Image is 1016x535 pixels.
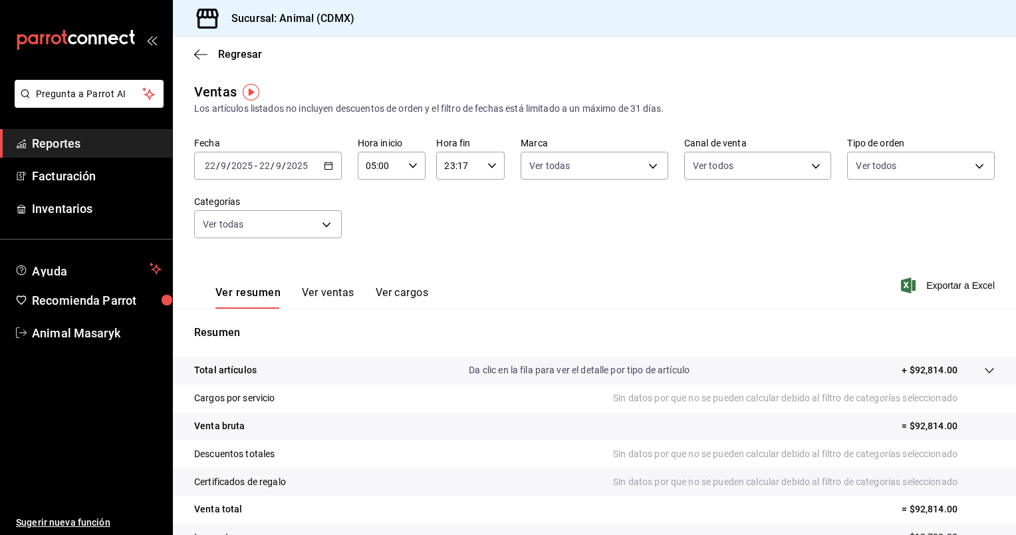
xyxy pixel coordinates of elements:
[376,286,429,309] button: Ver cargos
[856,159,896,172] span: Ver todos
[521,138,668,148] label: Marca
[221,11,354,27] h3: Sucursal: Animal (CDMX)
[146,35,157,45] button: open_drawer_menu
[32,200,162,218] span: Inventarios
[358,138,426,148] label: Hora inicio
[194,138,342,148] label: Fecha
[902,363,957,377] p: + $92,814.00
[215,286,281,309] button: Ver resumen
[613,447,995,461] p: Sin datos por que no se pueden calcular debido al filtro de categorías seleccionado
[271,160,275,171] span: /
[216,160,220,171] span: /
[194,502,242,516] p: Venta total
[275,160,282,171] input: --
[302,286,354,309] button: Ver ventas
[904,277,995,293] button: Exportar a Excel
[36,87,143,101] span: Pregunta a Parrot AI
[693,159,733,172] span: Ver todos
[16,516,162,530] span: Sugerir nueva función
[684,138,832,148] label: Canal de venta
[231,160,253,171] input: ----
[194,475,286,489] p: Certificados de regalo
[255,160,257,171] span: -
[194,391,275,405] p: Cargos por servicio
[847,138,995,148] label: Tipo de orden
[15,80,164,108] button: Pregunta a Parrot AI
[218,48,262,61] span: Regresar
[204,160,216,171] input: --
[613,475,995,489] p: Sin datos por que no se pueden calcular debido al filtro de categorías seleccionado
[220,160,227,171] input: --
[243,84,259,100] img: Tooltip marker
[227,160,231,171] span: /
[32,134,162,152] span: Reportes
[613,391,995,405] p: Sin datos por que no se pueden calcular debido al filtro de categorías seleccionado
[32,324,162,342] span: Animal Masaryk
[282,160,286,171] span: /
[286,160,309,171] input: ----
[32,167,162,185] span: Facturación
[259,160,271,171] input: --
[436,138,505,148] label: Hora fin
[9,96,164,110] a: Pregunta a Parrot AI
[194,48,262,61] button: Regresar
[32,261,144,277] span: Ayuda
[194,419,245,433] p: Venta bruta
[529,159,570,172] span: Ver todas
[902,502,995,516] p: = $92,814.00
[194,197,342,206] label: Categorías
[215,286,428,309] div: navigation tabs
[194,363,257,377] p: Total artículos
[194,325,995,341] p: Resumen
[32,291,162,309] span: Recomienda Parrot
[194,447,275,461] p: Descuentos totales
[194,102,995,116] div: Los artículos listados no incluyen descuentos de orden y el filtro de fechas está limitado a un m...
[469,363,690,377] p: Da clic en la fila para ver el detalle por tipo de artículo
[902,419,995,433] p: = $92,814.00
[203,218,243,231] span: Ver todas
[194,82,237,102] div: Ventas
